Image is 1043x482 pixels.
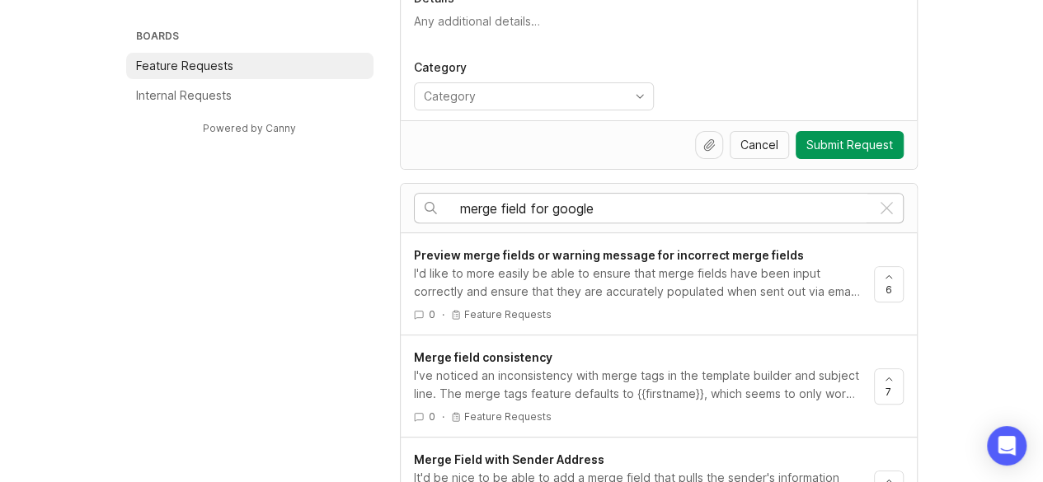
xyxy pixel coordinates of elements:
span: Merge Field with Sender Address [414,452,604,466]
a: Merge field consistencyI've noticed an inconsistency with merge tags in the template builder and ... [414,349,874,424]
span: Merge field consistency [414,350,552,364]
input: Search… [460,199,871,218]
a: Preview merge fields or warning message for incorrect merge fieldsI'd like to more easily be able... [414,246,874,321]
a: Internal Requests [126,82,374,109]
p: Feature Requests [464,410,552,424]
a: Feature Requests [126,53,374,79]
button: 6 [874,266,904,302]
p: Internal Requests [136,87,232,104]
span: 0 [429,307,435,321]
div: toggle menu [414,82,654,110]
span: Preview merge fields or warning message for incorrect merge fields [414,248,804,262]
p: Feature Requests [464,308,552,321]
div: I'd like to more easily be able to ensure that merge fields have been input correctly and ensure ... [414,264,861,301]
h3: Boards [133,26,374,49]
p: Category [414,59,654,76]
textarea: Details [414,13,904,46]
a: Powered by Canny [200,119,298,138]
button: Cancel [730,131,789,159]
span: 0 [429,409,435,424]
div: Open Intercom Messenger [987,426,1027,466]
p: Feature Requests [136,58,233,74]
span: 7 [886,385,891,399]
span: Cancel [740,137,778,153]
svg: toggle icon [627,90,653,103]
span: Submit Request [806,137,893,153]
span: 6 [886,283,892,297]
button: 7 [874,368,904,405]
button: Submit Request [796,131,904,159]
div: I've noticed an inconsistency with merge tags in the template builder and subject line. The merge... [414,367,861,403]
input: Category [424,87,625,105]
div: · [442,409,444,424]
div: · [442,307,444,321]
